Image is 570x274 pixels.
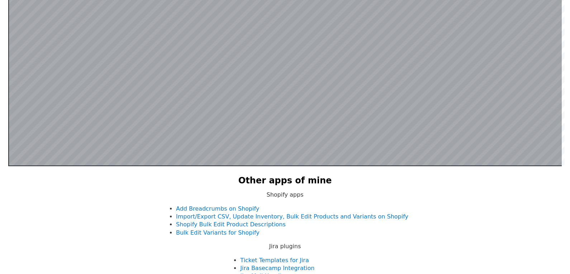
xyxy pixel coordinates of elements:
a: Import/Export CSV, Update Inventory, Bulk Edit Products and Variants on Shopify [176,213,408,220]
h2: Other apps of mine [238,175,332,187]
a: Add Breadcrumbs on Shopify [176,205,259,212]
a: Jira Basecamp Integration [240,265,314,271]
a: Ticket Templates for Jira [240,257,309,264]
a: Bulk Edit Variants for Shopify [176,229,260,236]
a: Shopify Bulk Edit Product Descriptions [176,221,286,228]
